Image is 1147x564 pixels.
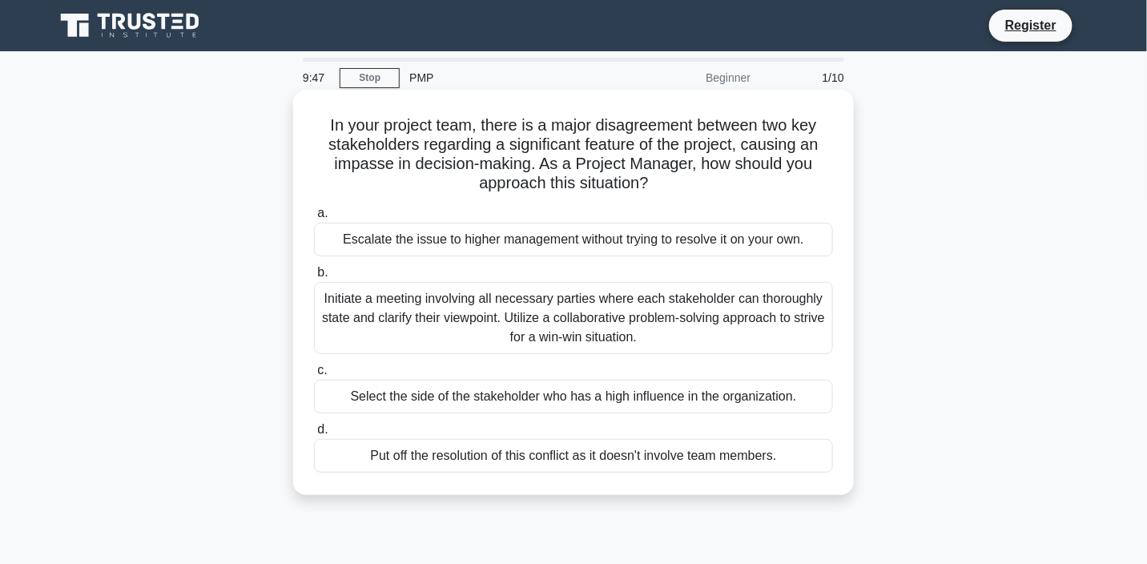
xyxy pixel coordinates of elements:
div: Initiate a meeting involving all necessary parties where each stakeholder can thoroughly state an... [314,282,833,354]
div: Put off the resolution of this conflict as it doesn't involve team members. [314,439,833,473]
div: Select the side of the stakeholder who has a high influence in the organization. [314,380,833,413]
span: b. [317,265,328,279]
div: PMP [400,62,620,94]
div: Beginner [620,62,760,94]
div: Escalate the issue to higher management without trying to resolve it on your own. [314,223,833,256]
div: 1/10 [760,62,854,94]
a: Stop [340,68,400,88]
div: 9:47 [293,62,340,94]
a: Register [996,15,1066,35]
span: d. [317,422,328,436]
span: c. [317,363,327,377]
h5: In your project team, there is a major disagreement between two key stakeholders regarding a sign... [312,115,835,194]
span: a. [317,206,328,220]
